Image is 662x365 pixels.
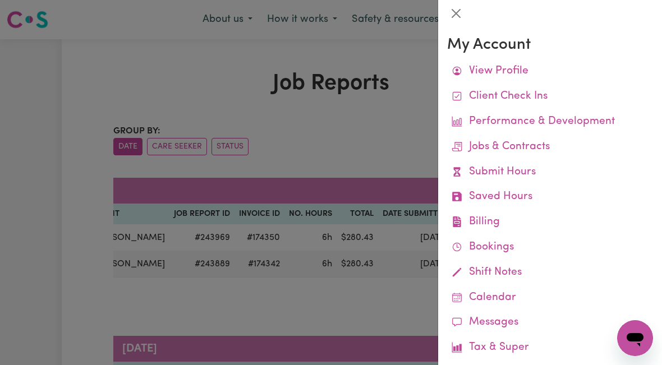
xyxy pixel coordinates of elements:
[617,320,653,356] iframe: Button to launch messaging window
[447,160,653,185] a: Submit Hours
[447,310,653,335] a: Messages
[447,135,653,160] a: Jobs & Contracts
[447,260,653,285] a: Shift Notes
[447,59,653,84] a: View Profile
[447,335,653,361] a: Tax & Super
[447,285,653,311] a: Calendar
[447,36,653,54] h3: My Account
[447,4,465,22] button: Close
[447,184,653,210] a: Saved Hours
[447,109,653,135] a: Performance & Development
[447,84,653,109] a: Client Check Ins
[447,235,653,260] a: Bookings
[447,210,653,235] a: Billing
